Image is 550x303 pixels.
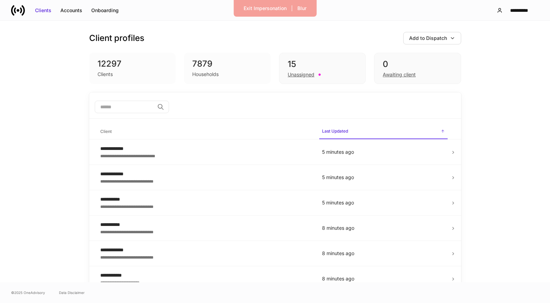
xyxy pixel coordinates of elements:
[288,59,357,70] div: 15
[60,7,82,14] div: Accounts
[98,71,113,78] div: Clients
[383,71,416,78] div: Awaiting client
[91,7,119,14] div: Onboarding
[297,5,306,12] div: Blur
[192,71,219,78] div: Households
[89,33,144,44] h3: Client profiles
[98,58,168,69] div: 12297
[322,128,348,134] h6: Last Updated
[322,149,445,155] p: 5 minutes ago
[374,53,461,84] div: 0Awaiting client
[100,128,112,135] h6: Client
[98,125,314,139] span: Client
[322,225,445,232] p: 8 minutes ago
[383,59,452,70] div: 0
[87,5,123,16] button: Onboarding
[244,5,287,12] div: Exit Impersonation
[319,124,448,139] span: Last Updated
[293,3,311,14] button: Blur
[409,35,447,42] div: Add to Dispatch
[403,32,461,44] button: Add to Dispatch
[59,290,85,295] a: Data Disclaimer
[322,275,445,282] p: 8 minutes ago
[31,5,56,16] button: Clients
[239,3,291,14] button: Exit Impersonation
[288,71,314,78] div: Unassigned
[56,5,87,16] button: Accounts
[322,174,445,181] p: 5 minutes ago
[11,290,45,295] span: © 2025 OneAdvisory
[322,250,445,257] p: 8 minutes ago
[279,53,366,84] div: 15Unassigned
[35,7,51,14] div: Clients
[322,199,445,206] p: 5 minutes ago
[192,58,262,69] div: 7879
